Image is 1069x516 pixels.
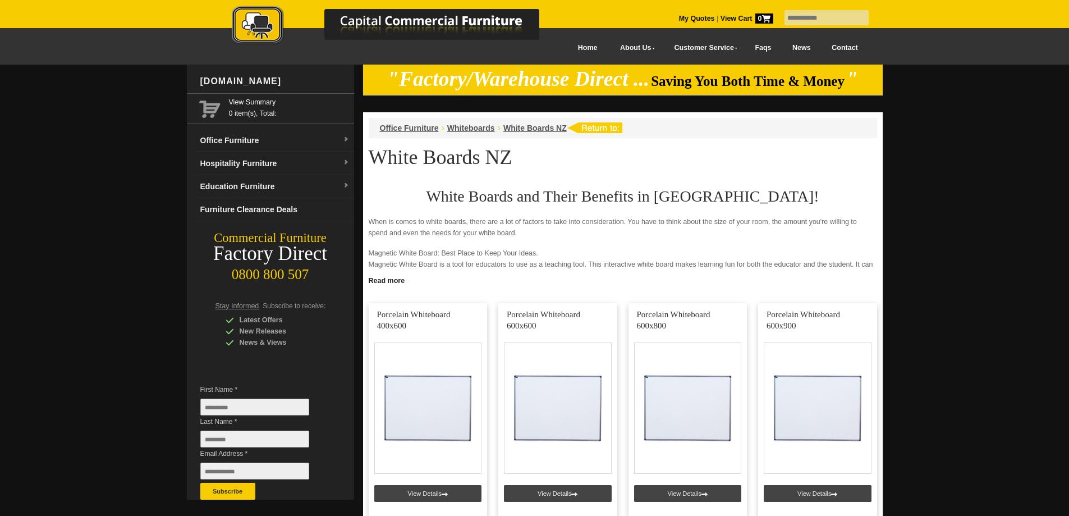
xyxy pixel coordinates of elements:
[200,483,255,500] button: Subscribe
[503,124,567,133] a: White Boards NZ
[201,6,594,50] a: Capital Commercial Furniture Logo
[196,175,354,198] a: Education Furnituredropdown
[196,129,354,152] a: Office Furnituredropdown
[196,65,354,98] div: [DOMAIN_NAME]
[721,15,773,22] strong: View Cart
[343,136,350,143] img: dropdown
[387,67,649,90] em: "Factory/Warehouse Direct ...
[200,463,309,480] input: Email Address *
[196,152,354,175] a: Hospitality Furnituredropdown
[229,97,350,108] a: View Summary
[679,15,715,22] a: My Quotes
[447,124,495,133] a: Whiteboards
[226,337,332,348] div: News & Views
[215,302,259,310] span: Stay Informed
[608,35,662,61] a: About Us
[187,230,354,246] div: Commercial Furniture
[196,198,354,221] a: Furniture Clearance Deals
[846,67,858,90] em: "
[343,182,350,189] img: dropdown
[200,384,326,395] span: First Name *
[369,248,877,281] p: Magnetic White Board: Best Place to Keep Your Ideas. Magnetic White Board is a tool for educators...
[567,122,622,133] img: return to
[369,147,877,168] h1: White Boards NZ
[201,6,594,47] img: Capital Commercial Furniture Logo
[369,216,877,239] p: When is comes to white boards, there are a lot of factors to take into consideration. You have to...
[651,74,845,89] span: Saving You Both Time & Money
[821,35,868,61] a: Contact
[745,35,782,61] a: Faqs
[200,416,326,427] span: Last Name *
[226,326,332,337] div: New Releases
[442,122,444,134] li: ›
[343,159,350,166] img: dropdown
[380,124,439,133] a: Office Furniture
[363,272,883,286] a: Click to read more
[662,35,744,61] a: Customer Service
[200,448,326,459] span: Email Address *
[200,399,309,415] input: First Name *
[782,35,821,61] a: News
[229,97,350,117] span: 0 item(s), Total:
[226,314,332,326] div: Latest Offers
[718,15,773,22] a: View Cart0
[200,431,309,447] input: Last Name *
[263,302,325,310] span: Subscribe to receive:
[369,188,877,205] h2: White Boards and Their Benefits in [GEOGRAPHIC_DATA]!
[755,13,773,24] span: 0
[187,261,354,282] div: 0800 800 507
[498,122,501,134] li: ›
[187,246,354,262] div: Factory Direct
